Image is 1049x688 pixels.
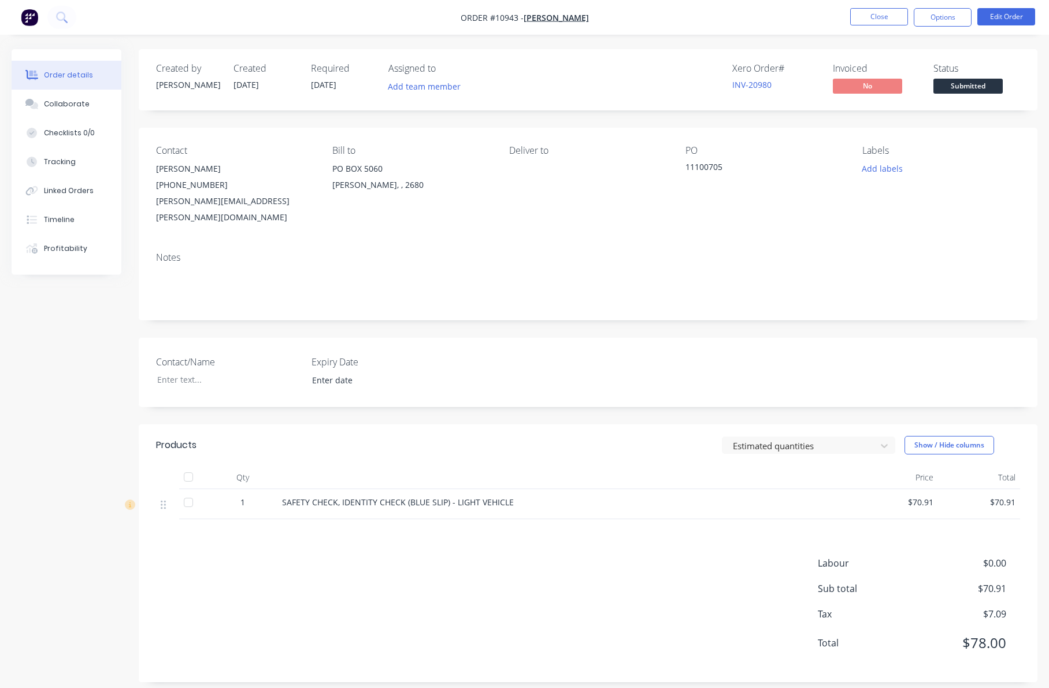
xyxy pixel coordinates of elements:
span: [DATE] [233,79,259,90]
div: Linked Orders [44,186,94,196]
div: [PERSON_NAME][PHONE_NUMBER][PERSON_NAME][EMAIL_ADDRESS][PERSON_NAME][DOMAIN_NAME] [156,161,314,225]
div: PO BOX 5060 [332,161,490,177]
button: Edit Order [977,8,1035,25]
div: Created [233,63,297,74]
div: Bill to [332,145,490,156]
span: No [833,79,902,93]
button: Checklists 0/0 [12,119,121,147]
div: [PHONE_NUMBER] [156,177,314,193]
span: $0.00 [921,556,1006,570]
div: Invoiced [833,63,920,74]
span: [DATE] [311,79,336,90]
button: Show / Hide columns [905,436,994,454]
div: Checklists 0/0 [44,128,95,138]
div: PO [685,145,843,156]
div: Products [156,438,197,452]
button: Submitted [933,79,1003,96]
button: Timeline [12,205,121,234]
div: Order details [44,70,93,80]
input: Enter date [304,372,448,389]
button: Add labels [855,161,909,176]
div: 11100705 [685,161,830,177]
div: Timeline [44,214,75,225]
button: Add team member [382,79,467,94]
div: PO BOX 5060[PERSON_NAME], , 2680 [332,161,490,198]
span: $70.91 [860,496,933,508]
img: Factory [21,9,38,26]
div: [PERSON_NAME] [156,79,220,91]
div: Required [311,63,375,74]
div: Deliver to [509,145,667,156]
button: Add team member [388,79,467,94]
button: Options [914,8,972,27]
button: Tracking [12,147,121,176]
div: Profitability [44,243,87,254]
div: Total [938,466,1021,489]
div: Notes [156,252,1020,263]
div: Qty [208,466,277,489]
button: Close [850,8,908,25]
span: Tax [818,607,921,621]
span: $70.91 [943,496,1016,508]
span: 1 [240,496,245,508]
span: Total [818,636,921,650]
span: Sub total [818,582,921,595]
span: SAFETY CHECK, IDENTITY CHECK (BLUE SLIP) - LIGHT VEHICLE [282,497,514,508]
span: Order #10943 - [461,12,524,23]
span: $7.09 [921,607,1006,621]
span: $70.91 [921,582,1006,595]
div: [PERSON_NAME][EMAIL_ADDRESS][PERSON_NAME][DOMAIN_NAME] [156,193,314,225]
div: Created by [156,63,220,74]
div: Assigned to [388,63,504,74]
div: Tracking [44,157,76,167]
span: Labour [818,556,921,570]
button: Order details [12,61,121,90]
div: Status [933,63,1020,74]
div: Contact [156,145,314,156]
div: Collaborate [44,99,90,109]
a: INV-20980 [732,79,772,90]
div: [PERSON_NAME], , 2680 [332,177,490,193]
div: Price [855,466,938,489]
div: Xero Order # [732,63,819,74]
span: Submitted [933,79,1003,93]
span: $78.00 [921,632,1006,653]
a: [PERSON_NAME] [524,12,589,23]
button: Linked Orders [12,176,121,205]
button: Profitability [12,234,121,263]
label: Contact/Name [156,355,301,369]
button: Collaborate [12,90,121,119]
label: Expiry Date [312,355,456,369]
div: Labels [862,145,1020,156]
div: [PERSON_NAME] [156,161,314,177]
